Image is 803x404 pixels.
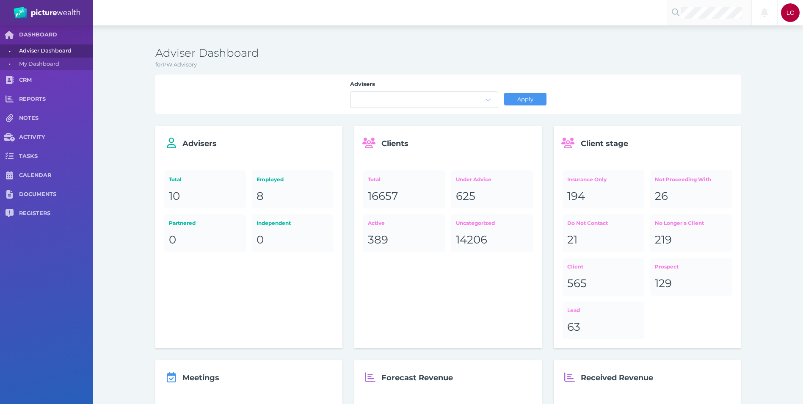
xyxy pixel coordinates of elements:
div: 26 [655,189,727,204]
a: Total10 [164,170,246,208]
div: 194 [567,189,640,204]
span: Independent [257,220,291,226]
a: Employed8 [252,170,334,208]
p: for PW Advisory [155,61,741,69]
img: PW [14,7,80,19]
span: Forecast Revenue [381,373,453,382]
span: Not Proceeding With [655,176,711,183]
div: 0 [257,233,329,247]
div: 8 [257,189,329,204]
span: TASKS [19,153,93,160]
span: Meetings [182,373,219,382]
a: Active389 [363,214,445,252]
span: Apply [513,96,537,102]
span: REPORTS [19,96,93,103]
div: 565 [567,277,640,291]
span: Active [368,220,385,226]
span: Lead [567,307,580,313]
span: DOCUMENTS [19,191,93,198]
span: LC [786,9,795,16]
div: 63 [567,320,640,335]
span: Adviser Dashboard [19,44,90,58]
span: Insurance Only [567,176,607,183]
div: 625 [456,189,528,204]
span: Client stage [581,139,628,148]
span: Total [368,176,381,183]
span: Client [567,263,583,270]
div: 14206 [456,233,528,247]
span: CALENDAR [19,172,93,179]
span: ACTIVITY [19,134,93,141]
div: 21 [567,233,640,247]
span: REGISTERS [19,210,93,217]
div: 0 [169,233,241,247]
span: No Longer a Client [655,220,704,226]
span: Do Not Contact [567,220,608,226]
div: 389 [368,233,440,247]
span: Clients [381,139,408,148]
div: 10 [169,189,241,204]
span: Total [169,176,182,183]
h3: Adviser Dashboard [155,46,741,61]
span: Employed [257,176,284,183]
a: Partnered0 [164,214,246,252]
div: Leila Craig [781,3,800,22]
a: Independent0 [252,214,334,252]
span: Advisers [182,139,217,148]
span: Partnered [169,220,196,226]
span: Uncategorized [456,220,495,226]
span: Received Revenue [581,373,653,382]
div: 219 [655,233,727,247]
span: Prospect [655,263,679,270]
span: Under Advice [456,176,491,183]
div: 16657 [368,189,440,204]
span: NOTES [19,115,93,122]
span: DASHBOARD [19,31,93,39]
div: 129 [655,277,727,291]
span: CRM [19,77,93,84]
label: Advisers [350,80,498,91]
a: Total16657 [363,170,445,208]
span: My Dashboard [19,58,90,71]
button: Apply [504,93,546,105]
a: Under Advice625 [451,170,533,208]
